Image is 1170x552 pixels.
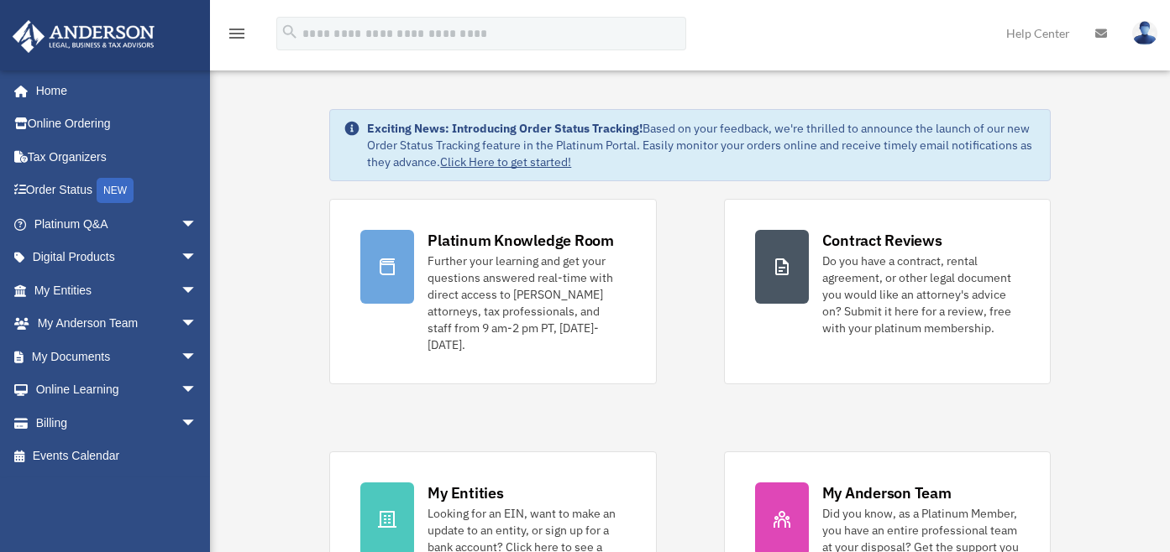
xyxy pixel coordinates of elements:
[181,307,214,341] span: arrow_drop_down
[281,23,299,41] i: search
[12,74,214,107] a: Home
[12,406,223,440] a: Billingarrow_drop_down
[12,307,223,341] a: My Anderson Teamarrow_drop_down
[181,241,214,275] span: arrow_drop_down
[12,107,223,141] a: Online Ordering
[181,207,214,242] span: arrow_drop_down
[12,273,223,307] a: My Entitiesarrow_drop_down
[181,273,214,308] span: arrow_drop_down
[822,482,952,503] div: My Anderson Team
[822,253,1020,336] div: Do you have a contract, rental agreement, or other legal document you would like an attorney's ad...
[367,121,643,136] strong: Exciting News: Introducing Order Status Tracking!
[440,154,571,169] a: Click Here to get started!
[367,120,1036,170] div: Based on your feedback, we're thrilled to announce the launch of our new Order Status Tracking fe...
[428,253,625,353] div: Further your learning and get your questions answered real-time with direct access to [PERSON_NAM...
[822,230,942,251] div: Contract Reviews
[97,178,134,203] div: NEW
[329,199,656,384] a: Platinum Knowledge Room Further your learning and get your questions answered real-time with dire...
[1132,21,1157,45] img: User Pic
[181,373,214,408] span: arrow_drop_down
[227,29,247,44] a: menu
[428,482,503,503] div: My Entities
[181,406,214,440] span: arrow_drop_down
[12,174,223,208] a: Order StatusNEW
[181,340,214,374] span: arrow_drop_down
[12,241,223,274] a: Digital Productsarrow_drop_down
[724,199,1051,384] a: Contract Reviews Do you have a contract, rental agreement, or other legal document you would like...
[8,20,160,53] img: Anderson Advisors Platinum Portal
[12,140,223,174] a: Tax Organizers
[12,440,223,473] a: Events Calendar
[12,373,223,407] a: Online Learningarrow_drop_down
[12,340,223,373] a: My Documentsarrow_drop_down
[12,207,223,241] a: Platinum Q&Aarrow_drop_down
[227,23,247,44] i: menu
[428,230,614,251] div: Platinum Knowledge Room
